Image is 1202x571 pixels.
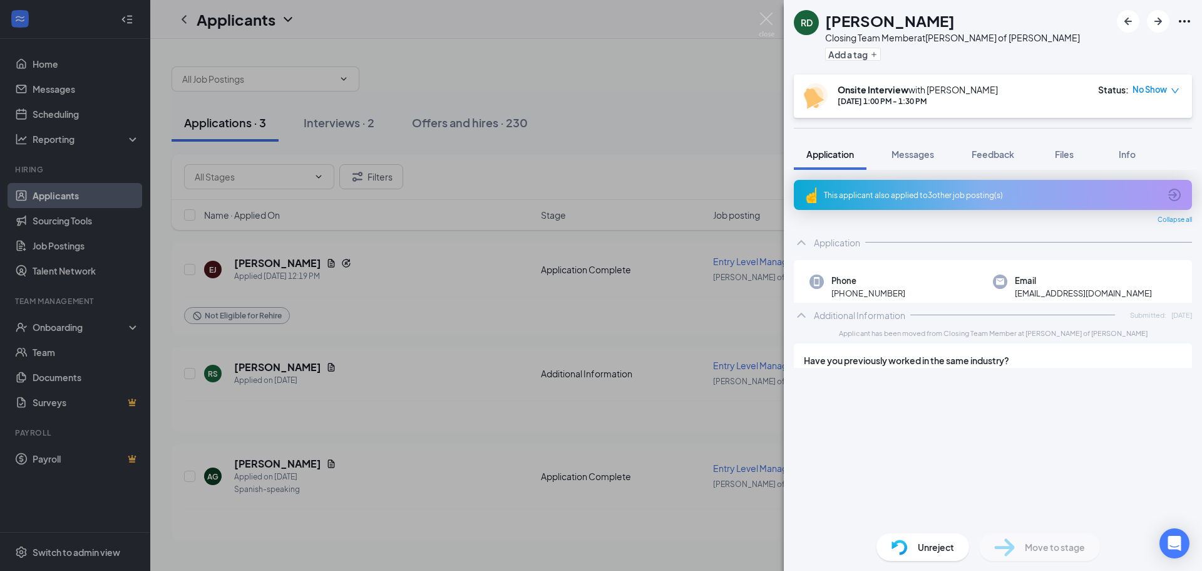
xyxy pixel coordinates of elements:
[801,16,813,29] div: RD
[1171,310,1192,320] span: [DATE]
[1121,14,1136,29] svg: ArrowLeftNew
[1151,14,1166,29] svg: ArrowRight
[918,540,954,554] span: Unreject
[1130,310,1166,320] span: Submitted:
[1015,287,1152,300] span: [EMAIL_ADDRESS][DOMAIN_NAME]
[891,149,934,160] span: Messages
[814,236,860,249] div: Application
[824,190,1159,201] div: This applicant also applied to 3 other job posting(s)
[814,309,905,322] div: Additional Information
[825,31,1080,44] div: Closing Team Member at [PERSON_NAME] of [PERSON_NAME]
[1025,540,1085,554] span: Move to stage
[839,328,1148,338] span: Applicant has been moved from Closing Team Member at [PERSON_NAME] of [PERSON_NAME]
[831,287,905,300] span: [PHONE_NUMBER]
[1159,528,1189,558] div: Open Intercom Messenger
[838,83,998,96] div: with [PERSON_NAME]
[1133,83,1167,96] span: No Show
[1147,10,1169,33] button: ArrowRight
[794,308,809,323] svg: ChevronUp
[831,275,905,287] span: Phone
[806,149,854,160] span: Application
[1119,149,1136,160] span: Info
[838,96,998,107] div: [DATE] 1:00 PM - 1:30 PM
[825,10,955,31] h1: [PERSON_NAME]
[1098,83,1129,96] div: Status :
[825,48,881,61] button: PlusAdd a tag
[804,354,1009,367] span: Have you previously worked in the same industry?
[794,235,809,250] svg: ChevronUp
[1117,10,1139,33] button: ArrowLeftNew
[1171,86,1179,95] span: down
[1167,187,1182,202] svg: ArrowCircle
[870,51,878,58] svg: Plus
[1055,149,1074,160] span: Files
[1177,14,1192,29] svg: Ellipses
[838,84,908,95] b: Onsite Interview
[1158,215,1192,225] span: Collapse all
[972,149,1014,160] span: Feedback
[1015,275,1152,287] span: Email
